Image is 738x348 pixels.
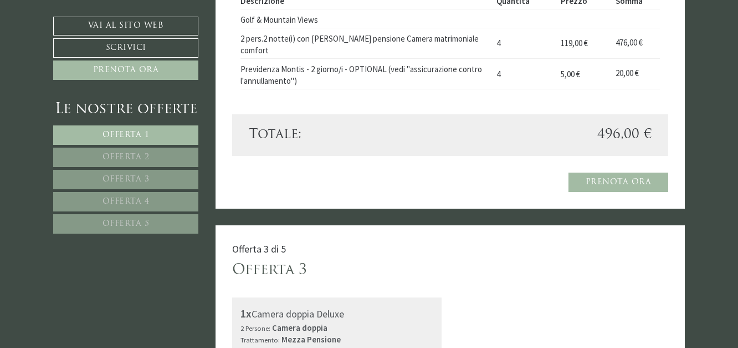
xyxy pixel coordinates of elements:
[492,59,556,89] td: 4
[198,8,239,26] div: lunedì
[240,306,252,320] b: 1x
[102,198,150,206] span: Offerta 4
[102,175,150,184] span: Offerta 3
[17,52,147,59] small: 14:32
[53,38,198,58] a: Scrivici
[561,69,580,79] span: 5,00 €
[232,243,286,255] span: Offerta 3 di 5
[240,335,280,344] small: Trattamento:
[376,292,437,312] button: Invia
[240,324,270,332] small: 2 Persone:
[611,28,660,59] td: 476,00 €
[240,28,493,59] td: 2 pers.2 notte(i) con [PERSON_NAME] pensione Camera matrimoniale comfort
[492,28,556,59] td: 4
[240,125,450,144] div: Totale:
[272,322,327,333] b: Camera doppia
[240,59,493,89] td: Previdenza Montis - 2 giorno/i - OPTIONAL (vedi "assicurazione contro l'annullamento")
[281,334,341,345] b: Mezza Pensione
[102,131,150,139] span: Offerta 1
[102,153,150,162] span: Offerta 2
[597,125,652,144] span: 496,00 €
[8,29,152,61] div: Buon giorno, come possiamo aiutarla?
[611,59,660,89] td: 20,00 €
[240,306,434,322] div: Camera doppia Deluxe
[102,220,150,228] span: Offerta 5
[53,60,198,80] a: Prenota ora
[568,173,669,192] a: Prenota ora
[53,17,198,36] a: Vai al sito web
[232,260,307,281] div: Offerta 3
[17,32,147,40] div: Montis – Active Nature Spa
[561,38,588,48] span: 119,00 €
[240,9,493,28] td: Golf & Mountain Views
[53,99,198,120] div: Le nostre offerte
